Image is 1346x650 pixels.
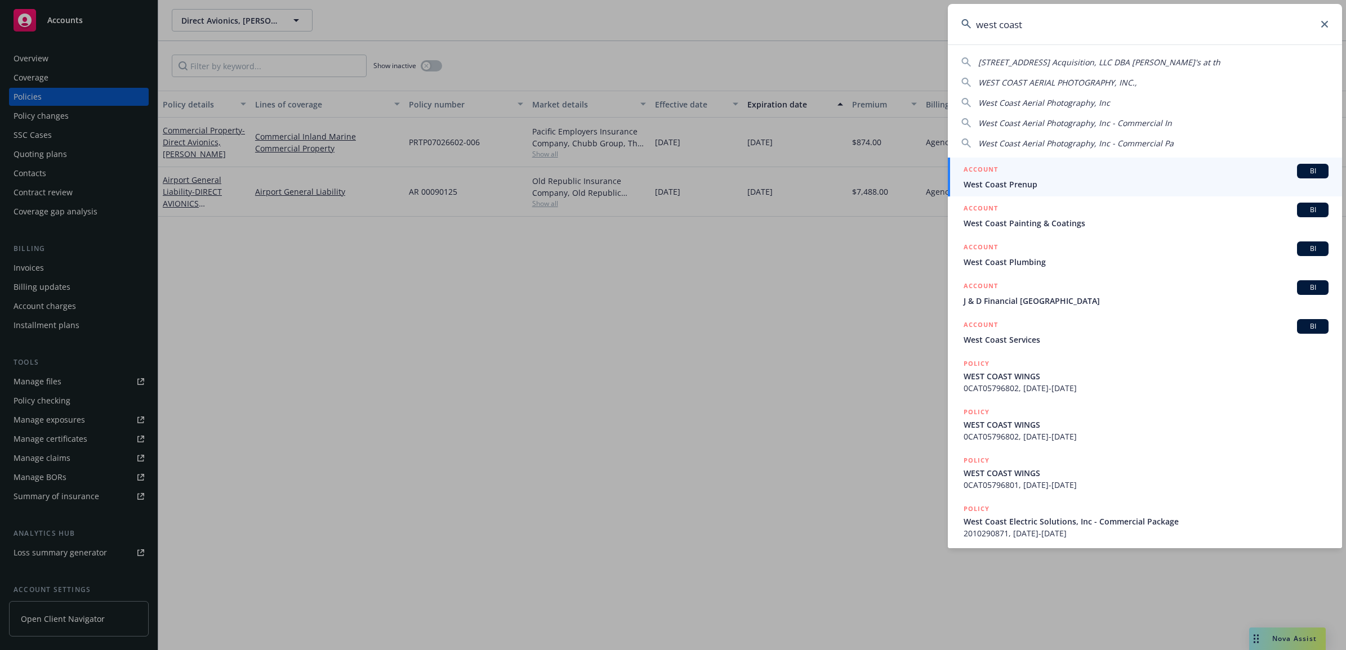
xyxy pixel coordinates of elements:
[964,334,1329,346] span: West Coast Services
[948,158,1342,196] a: ACCOUNTBIWest Coast Prenup
[948,449,1342,497] a: POLICYWEST COAST WINGS0CAT05796801, [DATE]-[DATE]
[964,164,998,177] h5: ACCOUNT
[948,196,1342,235] a: ACCOUNTBIWest Coast Painting & Coatings
[948,497,1342,545] a: POLICYWest Coast Electric Solutions, Inc - Commercial Package2010290871, [DATE]-[DATE]
[964,503,990,514] h5: POLICY
[964,203,998,216] h5: ACCOUNT
[964,515,1329,527] span: West Coast Electric Solutions, Inc - Commercial Package
[1302,166,1324,176] span: BI
[964,467,1329,479] span: WEST COAST WINGS
[1302,283,1324,293] span: BI
[948,274,1342,313] a: ACCOUNTBIJ & D Financial [GEOGRAPHIC_DATA]
[964,455,990,466] h5: POLICY
[964,217,1329,229] span: West Coast Painting & Coatings
[964,370,1329,382] span: WEST COAST WINGS
[978,97,1110,108] span: West Coast Aerial Photography, Inc
[978,57,1220,68] span: [STREET_ADDRESS] Acquisition, LLC DBA [PERSON_NAME]'s at th
[964,280,998,294] h5: ACCOUNT
[964,406,990,418] h5: POLICY
[978,118,1172,128] span: West Coast Aerial Photography, Inc - Commercial In
[978,77,1137,88] span: WEST COAST AERIAL PHOTOGRAPHY, INC.,
[964,319,998,333] h5: ACCOUNT
[978,138,1174,149] span: West Coast Aerial Photography, Inc - Commercial Pa
[964,479,1329,491] span: 0CAT05796801, [DATE]-[DATE]
[1302,321,1324,331] span: BI
[1302,244,1324,254] span: BI
[964,527,1329,539] span: 2010290871, [DATE]-[DATE]
[1302,205,1324,215] span: BI
[948,4,1342,44] input: Search...
[948,352,1342,400] a: POLICYWEST COAST WINGS0CAT05796802, [DATE]-[DATE]
[964,419,1329,431] span: WEST COAST WINGS
[948,400,1342,449] a: POLICYWEST COAST WINGS0CAT05796802, [DATE]-[DATE]
[964,241,998,255] h5: ACCOUNT
[964,256,1329,268] span: West Coast Plumbing
[948,313,1342,352] a: ACCOUNTBIWest Coast Services
[964,382,1329,394] span: 0CAT05796802, [DATE]-[DATE]
[964,431,1329,442] span: 0CAT05796802, [DATE]-[DATE]
[964,178,1329,190] span: West Coast Prenup
[964,295,1329,307] span: J & D Financial [GEOGRAPHIC_DATA]
[948,235,1342,274] a: ACCOUNTBIWest Coast Plumbing
[964,358,990,369] h5: POLICY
